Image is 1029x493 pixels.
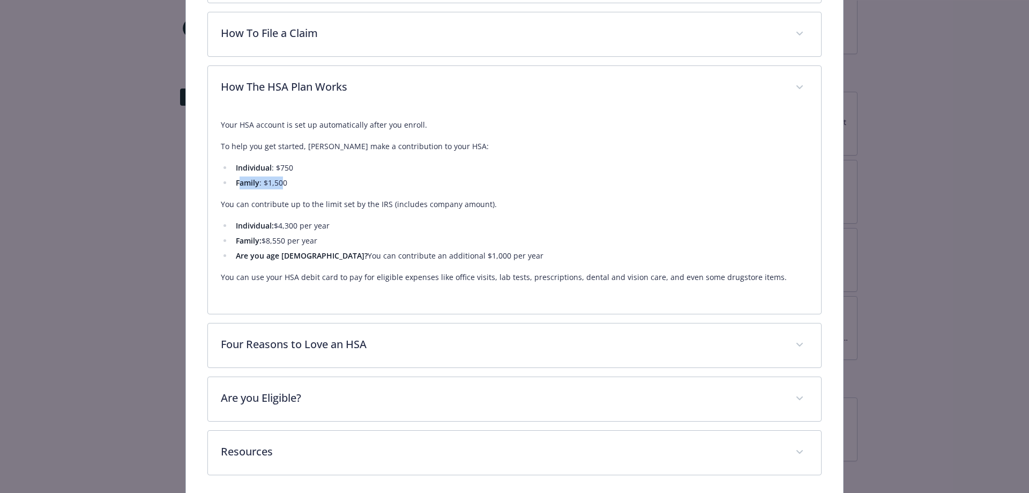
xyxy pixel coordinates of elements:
[233,234,809,247] li: $8,550 per year
[236,178,259,188] strong: Family
[208,323,822,367] div: Four Reasons to Love an HSA
[221,198,809,211] p: You can contribute up to the limit set by the IRS (includes company amount).
[208,66,822,110] div: How The HSA Plan Works
[233,161,809,174] li: : $750
[208,431,822,475] div: Resources
[221,140,809,153] p: To help you get started, [PERSON_NAME] make a contribution to your HSA:
[221,79,783,95] p: How The HSA Plan Works
[236,236,262,246] strong: Family:
[221,271,809,284] p: You can use your HSA debit card to pay for eligible expenses like office visits, lab tests, presc...
[221,444,783,460] p: Resources
[221,119,809,131] p: Your HSA account is set up automatically after you enroll.
[221,336,783,352] p: Four Reasons to Love an HSA
[208,110,822,314] div: How The HSA Plan Works
[236,163,272,173] strong: Individual
[208,12,822,56] div: How To File a Claim
[221,390,783,406] p: Are you Eligible?
[236,251,368,261] strong: Are you age [DEMOGRAPHIC_DATA]?
[233,249,809,262] li: You can contribute an additional $1,000 per year
[208,377,822,421] div: Are you Eligible?
[233,219,809,232] li: $4,300 per year
[236,220,274,231] strong: Individual:
[233,176,809,189] li: : $1,500
[221,25,783,41] p: How To File a Claim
